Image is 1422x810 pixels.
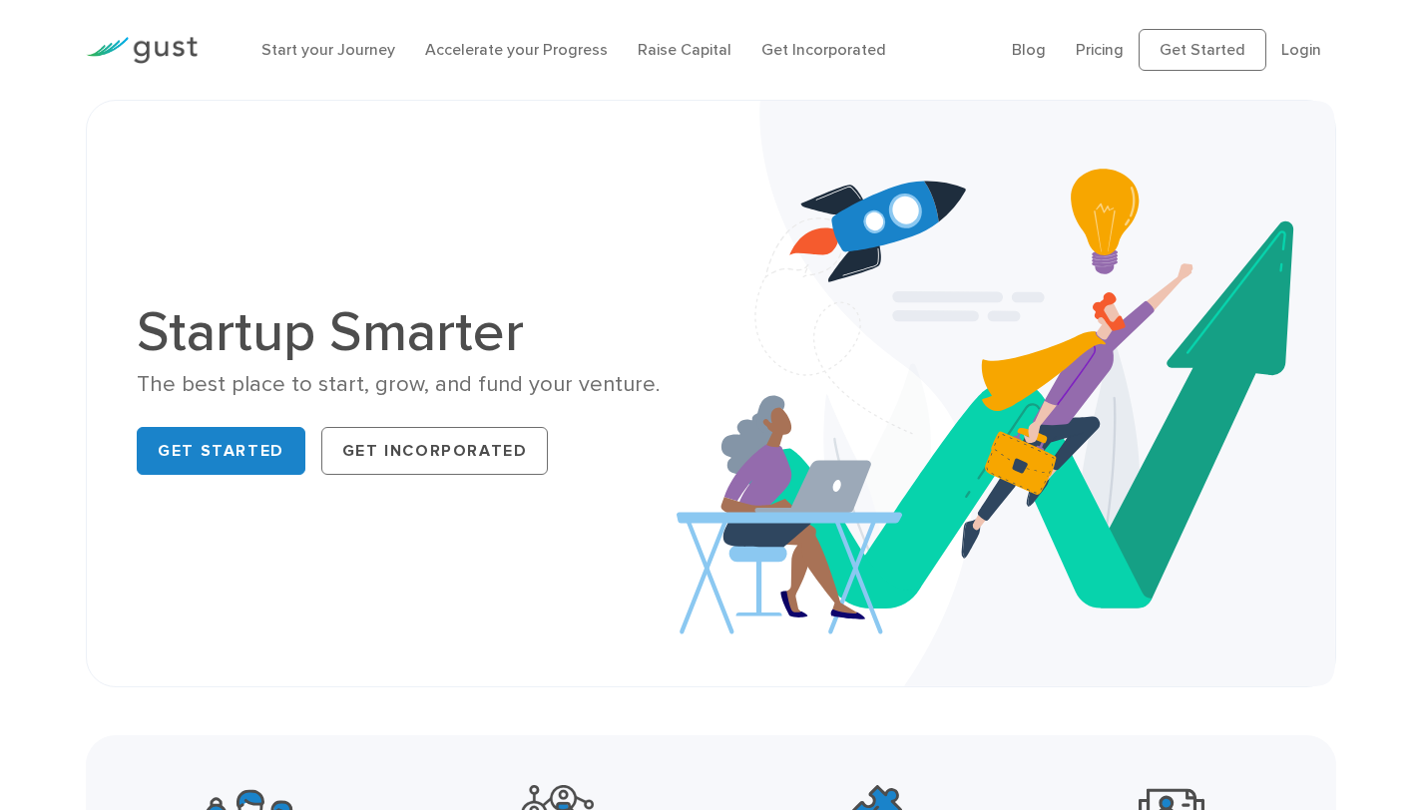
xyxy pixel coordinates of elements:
[86,37,198,64] img: Gust Logo
[1012,40,1046,59] a: Blog
[137,427,305,475] a: Get Started
[321,427,549,475] a: Get Incorporated
[137,370,696,399] div: The best place to start, grow, and fund your venture.
[1281,40,1321,59] a: Login
[1139,29,1266,71] a: Get Started
[425,40,608,59] a: Accelerate your Progress
[137,304,696,360] h1: Startup Smarter
[261,40,395,59] a: Start your Journey
[638,40,731,59] a: Raise Capital
[677,101,1335,686] img: Startup Smarter Hero
[1076,40,1124,59] a: Pricing
[761,40,886,59] a: Get Incorporated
